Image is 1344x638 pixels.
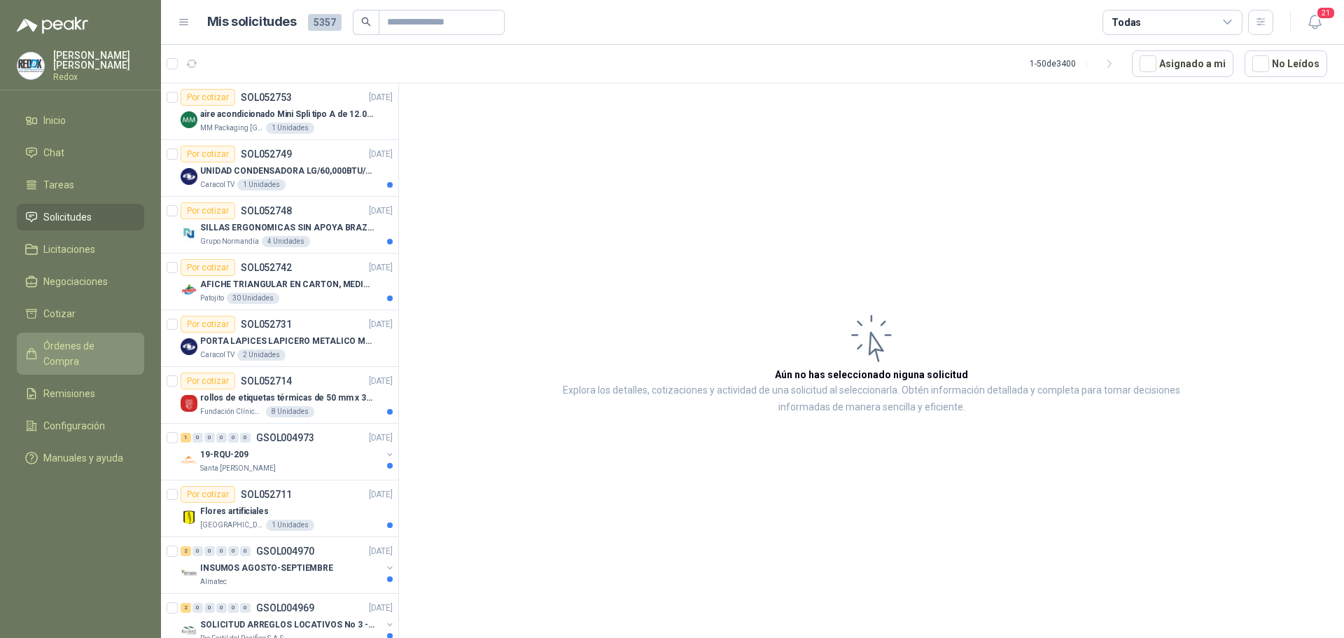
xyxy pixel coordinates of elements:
[43,177,74,193] span: Tareas
[181,282,197,298] img: Company Logo
[200,108,374,121] p: aire acondicionado Mini Spli tipo A de 12.000 BTU.
[369,91,393,104] p: [DATE]
[181,89,235,106] div: Por cotizar
[17,300,144,327] a: Cotizar
[181,433,191,443] div: 1
[43,145,64,160] span: Chat
[200,179,234,190] p: Caracol TV
[240,603,251,613] div: 0
[216,546,227,556] div: 0
[361,17,371,27] span: search
[241,206,292,216] p: SOL052748
[241,376,292,386] p: SOL052714
[241,319,292,329] p: SOL052731
[43,242,95,257] span: Licitaciones
[241,490,292,499] p: SOL052711
[181,452,197,469] img: Company Logo
[256,546,314,556] p: GSOL004970
[200,463,276,474] p: Santa [PERSON_NAME]
[17,172,144,198] a: Tareas
[1030,53,1121,75] div: 1 - 50 de 3400
[17,236,144,263] a: Licitaciones
[200,448,248,462] p: 19-RQU-209
[266,520,314,531] div: 1 Unidades
[369,148,393,161] p: [DATE]
[181,225,197,242] img: Company Logo
[266,406,314,417] div: 8 Unidades
[200,236,259,247] p: Grupo Normandía
[53,73,144,81] p: Redox
[1302,10,1327,35] button: 21
[775,367,968,382] h3: Aún no has seleccionado niguna solicitud
[200,349,234,361] p: Caracol TV
[181,543,395,588] a: 2 0 0 0 0 0 GSOL004970[DATE] Company LogoINSUMOS AGOSTO-SEPTIEMBREAlmatec
[43,274,108,289] span: Negociaciones
[237,349,286,361] div: 2 Unidades
[181,338,197,355] img: Company Logo
[207,12,297,32] h1: Mis solicitudes
[17,380,144,407] a: Remisiones
[204,433,215,443] div: 0
[308,14,342,31] span: 5357
[200,562,333,575] p: INSUMOS AGOSTO-SEPTIEMBRE
[161,310,398,367] a: Por cotizarSOL052731[DATE] Company LogoPORTA LAPICES LAPICERO METALICO MALLA. IGUALES A LOS DEL L...
[369,375,393,388] p: [DATE]
[200,293,224,304] p: Patojito
[181,486,235,503] div: Por cotizar
[200,406,263,417] p: Fundación Clínica Shaio
[200,505,269,518] p: Flores artificiales
[181,168,197,185] img: Company Logo
[228,546,239,556] div: 0
[266,123,314,134] div: 1 Unidades
[200,520,263,531] p: [GEOGRAPHIC_DATA]
[200,221,374,235] p: SILLAS ERGONOMICAS SIN APOYA BRAZOS
[240,433,251,443] div: 0
[369,545,393,558] p: [DATE]
[1316,6,1336,20] span: 21
[369,204,393,218] p: [DATE]
[369,431,393,445] p: [DATE]
[43,338,131,369] span: Órdenes de Compra
[43,450,123,466] span: Manuales y ayuda
[17,139,144,166] a: Chat
[204,603,215,613] div: 0
[161,83,398,140] a: Por cotizarSOL052753[DATE] Company Logoaire acondicionado Mini Spli tipo A de 12.000 BTU.MM Packa...
[43,386,95,401] span: Remisiones
[161,254,398,310] a: Por cotizarSOL052742[DATE] Company LogoAFICHE TRIANGULAR EN CARTON, MEDIDAS 30 CM X 45 CMPatojito...
[17,107,144,134] a: Inicio
[181,202,235,219] div: Por cotizar
[181,565,197,582] img: Company Logo
[200,278,374,291] p: AFICHE TRIANGULAR EN CARTON, MEDIDAS 30 CM X 45 CM
[181,508,197,525] img: Company Logo
[43,113,66,128] span: Inicio
[17,333,144,375] a: Órdenes de Compra
[1112,15,1141,30] div: Todas
[192,603,203,613] div: 0
[17,268,144,295] a: Negociaciones
[181,373,235,389] div: Por cotizar
[216,603,227,613] div: 0
[241,92,292,102] p: SOL052753
[539,382,1204,416] p: Explora los detalles, cotizaciones y actividad de una solicitud al seleccionarla. Obtén informaci...
[262,236,310,247] div: 4 Unidades
[17,17,88,34] img: Logo peakr
[17,53,44,79] img: Company Logo
[204,546,215,556] div: 0
[227,293,279,304] div: 30 Unidades
[17,445,144,471] a: Manuales y ayuda
[43,418,105,434] span: Configuración
[43,306,76,321] span: Cotizar
[43,209,92,225] span: Solicitudes
[241,263,292,272] p: SOL052742
[17,412,144,439] a: Configuración
[200,123,263,134] p: MM Packaging [GEOGRAPHIC_DATA]
[200,335,374,348] p: PORTA LAPICES LAPICERO METALICO MALLA. IGUALES A LOS DEL LIK ADJUNTO
[200,576,227,588] p: Almatec
[1132,50,1233,77] button: Asignado a mi
[181,395,197,412] img: Company Logo
[237,179,286,190] div: 1 Unidades
[369,602,393,615] p: [DATE]
[256,433,314,443] p: GSOL004973
[228,603,239,613] div: 0
[1245,50,1327,77] button: No Leídos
